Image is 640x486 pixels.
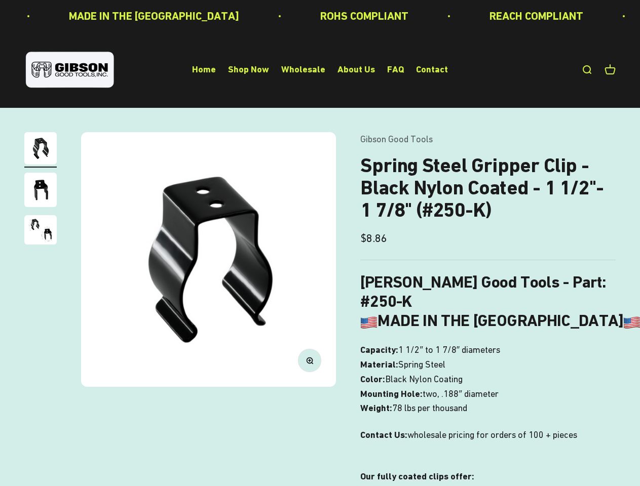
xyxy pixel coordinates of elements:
b: Material: [360,359,398,370]
span: 1 1/2″ to 1 7/8″ diameters [398,343,500,357]
img: Gripper clip, made & shipped from the USA! [24,132,57,165]
a: Home [192,64,216,75]
button: Go to item 3 [24,215,57,248]
b: Mounting Hole: [360,388,423,399]
strong: Contact Us: [360,429,407,440]
p: MADE IN THE [GEOGRAPHIC_DATA] [69,7,239,25]
img: close up of a spring steel gripper clip, tool clip, durable, secure holding, Excellent corrosion ... [24,173,57,207]
b: Capacity: [360,344,398,355]
span: 78 lbs per thousand [392,401,467,416]
a: Contact [416,64,448,75]
b: Weight: [360,402,392,413]
button: Go to item 2 [24,173,57,210]
a: FAQ [387,64,404,75]
a: Gibson Good Tools [360,134,433,144]
h1: Spring Steel Gripper Clip - Black Nylon Coated - 1 1/2"- 1 7/8" (#250-K) [360,154,616,221]
a: About Us [337,64,375,75]
img: close up of a spring steel gripper clip, tool clip, durable, secure holding, Excellent corrosion ... [24,215,57,245]
a: Shop Now [228,64,269,75]
b: Color: [360,374,385,384]
a: Wholesale [281,64,325,75]
b: MADE IN THE [GEOGRAPHIC_DATA] [360,311,640,330]
span: Spring Steel [398,357,445,372]
span: two, .188″ diameter [423,387,498,401]
strong: Our fully coated clips offer: [360,471,474,481]
p: REACH COMPLIANT [490,7,583,25]
b: [PERSON_NAME] Good Tools - Part: #250-K [360,272,606,311]
sale-price: $8.86 [360,229,387,247]
span: Black Nylon Coating [385,372,463,387]
p: wholesale pricing for orders of 100 + pieces [360,428,616,457]
p: ROHS COMPLIANT [320,7,408,25]
img: Gripper clip, made & shipped from the USA! [81,132,336,387]
button: Go to item 1 [24,132,57,168]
